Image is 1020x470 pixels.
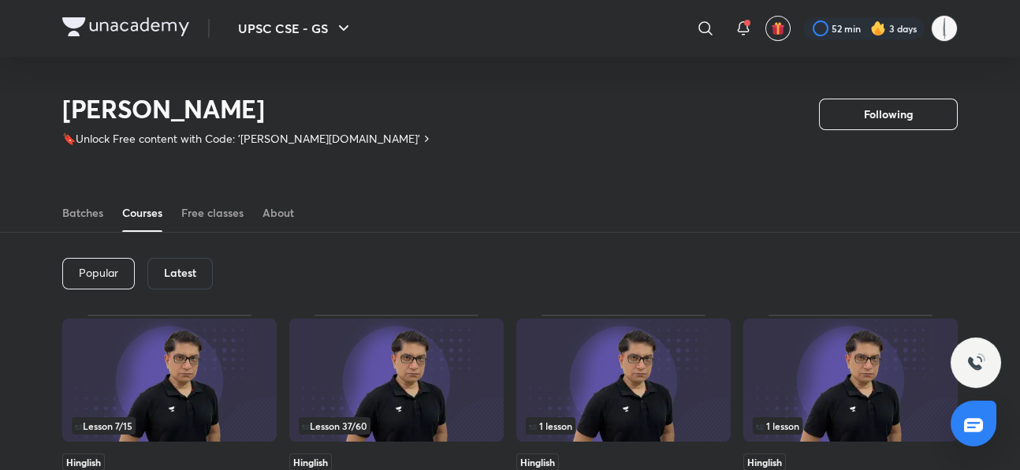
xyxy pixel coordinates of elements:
div: infocontainer [753,417,948,435]
a: Free classes [181,194,244,232]
div: infosection [72,417,267,435]
div: left [753,417,948,435]
img: Company Logo [62,17,189,36]
img: chinmay [931,15,958,42]
img: Thumbnail [289,319,504,442]
div: Batches [62,205,103,221]
a: Batches [62,194,103,232]
span: Lesson 37 / 60 [302,421,367,431]
span: 1 lesson [529,421,572,431]
button: avatar [765,16,791,41]
p: 🔖Unlock Free content with Code: '[PERSON_NAME][DOMAIN_NAME]' [62,131,420,147]
span: Lesson 7 / 15 [75,421,132,431]
div: About [262,205,294,221]
div: infosection [526,417,721,435]
img: Thumbnail [743,319,958,442]
img: streak [870,21,886,36]
a: About [262,194,294,232]
img: avatar [771,21,785,35]
div: infosection [299,417,494,435]
p: Popular [79,267,118,279]
h2: [PERSON_NAME] [62,93,433,125]
a: Company Logo [62,17,189,40]
div: left [72,417,267,435]
button: Following [819,99,958,130]
div: Courses [122,205,162,221]
div: infosection [753,417,948,435]
span: 1 lesson [756,421,799,431]
img: Thumbnail [62,319,277,442]
img: ttu [966,353,985,372]
div: left [526,417,721,435]
span: Following [864,106,913,122]
img: Thumbnail [516,319,731,442]
h6: Latest [164,267,196,279]
div: infocontainer [72,417,267,435]
a: Courses [122,194,162,232]
div: left [299,417,494,435]
div: infocontainer [299,417,494,435]
div: infocontainer [526,417,721,435]
div: Free classes [181,205,244,221]
button: UPSC CSE - GS [229,13,363,44]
